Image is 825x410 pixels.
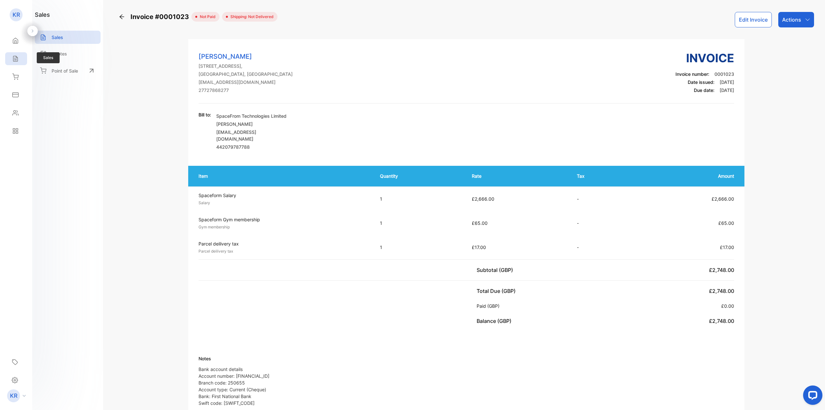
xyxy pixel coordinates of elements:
[380,173,459,179] p: Quantity
[709,318,734,324] span: £2,748.00
[720,79,734,85] span: [DATE]
[472,196,494,202] span: £2,666.00
[216,129,290,142] p: [EMAIL_ADDRESS][DOMAIN_NAME]
[13,11,20,19] p: KR
[675,71,709,77] span: Invoice number:
[721,303,734,309] span: £0.00
[216,121,290,127] p: [PERSON_NAME]
[472,173,564,179] p: Rate
[199,248,368,254] p: Parcel deilivery tax
[199,79,293,85] p: [EMAIL_ADDRESS][DOMAIN_NAME]
[577,173,625,179] p: Tax
[199,240,368,247] p: Parcel deilivery tax
[577,195,625,202] p: -
[52,50,67,57] p: Quotes
[199,355,269,362] p: Notes
[52,34,63,41] p: Sales
[216,144,290,150] p: 442079787788
[199,63,293,69] p: [STREET_ADDRESS],
[694,87,714,93] span: Due date:
[735,12,772,27] button: Edit Invoice
[35,64,101,78] a: Point of Sale
[10,392,17,400] p: KR
[131,12,191,22] span: Invoice #0001023
[798,383,825,410] iframe: LiveChat chat widget
[472,220,488,226] span: £65.00
[35,10,50,19] h1: sales
[477,317,514,325] p: Balance (GBP)
[675,49,734,67] h3: Invoice
[577,220,625,226] p: -
[35,31,101,44] a: Sales
[380,244,459,251] p: 1
[712,196,734,202] span: £2,666.00
[638,173,734,179] p: Amount
[688,79,714,85] span: Date issued:
[199,192,368,199] p: Spaceform Salary
[720,87,734,93] span: [DATE]
[380,220,459,226] p: 1
[782,16,801,24] p: Actions
[37,52,60,63] span: Sales
[216,113,290,119] p: SpaceFrom Technologies Limited
[477,266,516,274] p: Subtotal (GBP)
[199,71,293,77] p: [GEOGRAPHIC_DATA], [GEOGRAPHIC_DATA]
[199,224,368,230] p: Gym membership
[199,200,368,206] p: Salary
[228,14,274,20] span: Shipping: Not Delivered
[199,87,293,94] p: 27727868277
[577,244,625,251] p: -
[52,67,78,74] p: Point of Sale
[714,71,734,77] span: 0001023
[199,111,211,118] p: Bill to:
[199,52,293,61] p: [PERSON_NAME]
[472,245,486,250] span: £17.00
[778,12,814,27] button: Actions
[709,288,734,294] span: £2,748.00
[35,47,101,60] a: Quotes
[199,216,368,223] p: Spaceform Gym membership
[199,173,367,179] p: Item
[477,303,502,309] p: Paid (GBP)
[199,366,269,406] p: Bank account details Account number: [FINANCIAL_ID] Branch code: 250655 Account type: Current (Ch...
[380,195,459,202] p: 1
[709,267,734,273] span: £2,748.00
[197,14,216,20] span: not paid
[477,287,518,295] p: Total Due (GBP)
[718,220,734,226] span: £65.00
[720,245,734,250] span: £17.00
